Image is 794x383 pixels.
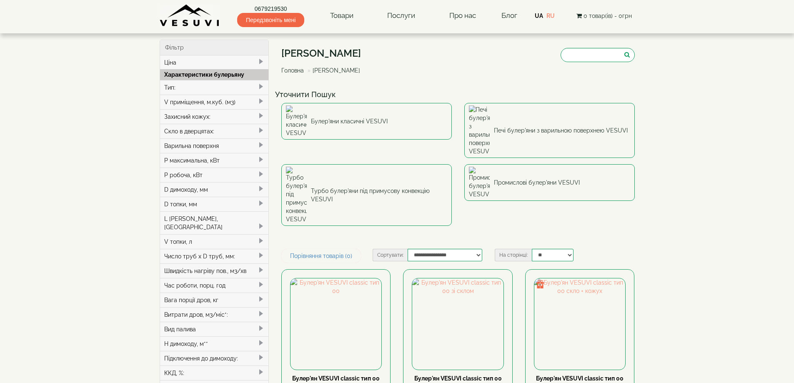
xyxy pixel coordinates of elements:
[286,105,307,137] img: Булер'яни класичні VESUVI
[160,249,269,263] div: Число труб x D труб, мм:
[322,6,362,25] a: Товари
[160,4,220,27] img: Завод VESUVI
[160,307,269,322] div: Витрати дров, м3/міс*:
[546,13,555,19] a: RU
[160,138,269,153] div: Варильна поверхня
[306,66,360,75] li: [PERSON_NAME]
[160,197,269,211] div: D топки, мм
[286,167,307,223] img: Турбо булер'яни під примусову конвекцію VESUVI
[373,249,408,261] label: Сортувати:
[160,168,269,182] div: P робоча, кВт
[160,95,269,109] div: V приміщення, м.куб. (м3)
[281,103,452,140] a: Булер'яни класичні VESUVI Булер'яни класичні VESUVI
[160,278,269,293] div: Час роботи, порц. год
[464,164,635,201] a: Промислові булер'яни VESUVI Промислові булер'яни VESUVI
[469,167,490,198] img: Промислові булер'яни VESUVI
[495,249,532,261] label: На сторінці:
[536,280,544,288] img: gift
[281,48,366,59] h1: [PERSON_NAME]
[160,182,269,197] div: D димоходу, мм
[160,109,269,124] div: Захисний кожух:
[281,164,452,226] a: Турбо булер'яни під примусову конвекцію VESUVI Турбо булер'яни під примусову конвекцію VESUVI
[501,11,517,20] a: Блог
[160,80,269,95] div: Тип:
[160,69,269,80] div: Характеристики булерьяну
[160,40,269,55] div: Фільтр
[160,211,269,234] div: L [PERSON_NAME], [GEOGRAPHIC_DATA]
[160,124,269,138] div: Скло в дверцятах:
[584,13,632,19] span: 0 товар(ів) - 0грн
[281,249,361,263] a: Порівняння товарів (0)
[160,322,269,336] div: Вид палива
[464,103,635,158] a: Печі булер'яни з варильною поверхнею VESUVI Печі булер'яни з варильною поверхнею VESUVI
[535,13,543,19] a: UA
[281,67,304,74] a: Головна
[160,351,269,365] div: Підключення до димоходу:
[160,365,269,380] div: ККД, %:
[237,5,304,13] a: 0679219530
[291,278,381,369] img: Булер'ян VESUVI classic тип 00
[160,55,269,70] div: Ціна
[469,105,490,155] img: Печі булер'яни з варильною поверхнею VESUVI
[534,278,625,369] img: Булер'ян VESUVI classic тип 00 скло + кожух
[160,234,269,249] div: V топки, л
[379,6,423,25] a: Послуги
[292,375,380,382] a: Булер'ян VESUVI classic тип 00
[160,293,269,307] div: Вага порції дров, кг
[160,336,269,351] div: H димоходу, м**
[275,90,641,99] h4: Уточнити Пошук
[441,6,484,25] a: Про нас
[160,263,269,278] div: Швидкість нагріву пов., м3/хв
[160,153,269,168] div: P максимальна, кВт
[574,11,634,20] button: 0 товар(ів) - 0грн
[237,13,304,27] span: Передзвоніть мені
[412,278,503,369] img: Булер'ян VESUVI classic тип 00 зі склом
